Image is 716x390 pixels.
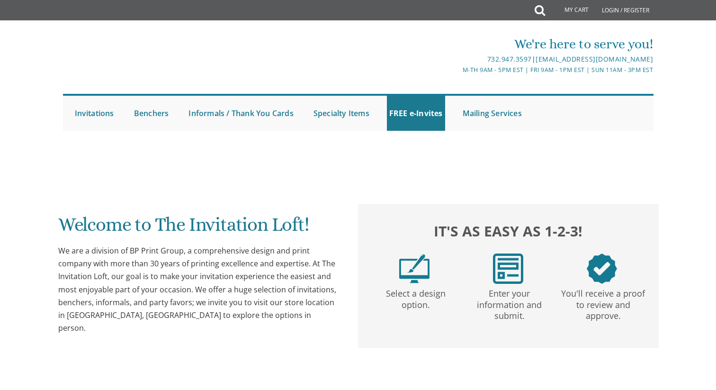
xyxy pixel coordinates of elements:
img: step1.png [399,254,430,284]
p: Enter your information and submit. [465,284,555,322]
a: Specialty Items [311,96,372,131]
a: Informals / Thank You Cards [186,96,295,131]
p: Select a design option. [371,284,461,311]
a: Mailing Services [460,96,524,131]
img: step3.png [587,254,617,284]
h2: It's as easy as 1-2-3! [367,220,649,242]
img: step2.png [493,254,523,284]
a: 732.947.3597 [487,54,532,63]
a: My Cart [544,1,595,20]
p: You'll receive a proof to review and approve. [558,284,648,322]
div: | [260,54,653,65]
a: Invitations [72,96,116,131]
div: M-Th 9am - 5pm EST | Fri 9am - 1pm EST | Sun 11am - 3pm EST [260,65,653,75]
a: FREE e-Invites [387,96,445,131]
div: We are a division of BP Print Group, a comprehensive design and print company with more than 30 y... [58,245,340,335]
h1: Welcome to The Invitation Loft! [58,214,340,242]
a: Benchers [132,96,171,131]
a: [EMAIL_ADDRESS][DOMAIN_NAME] [536,54,653,63]
div: We're here to serve you! [260,35,653,54]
